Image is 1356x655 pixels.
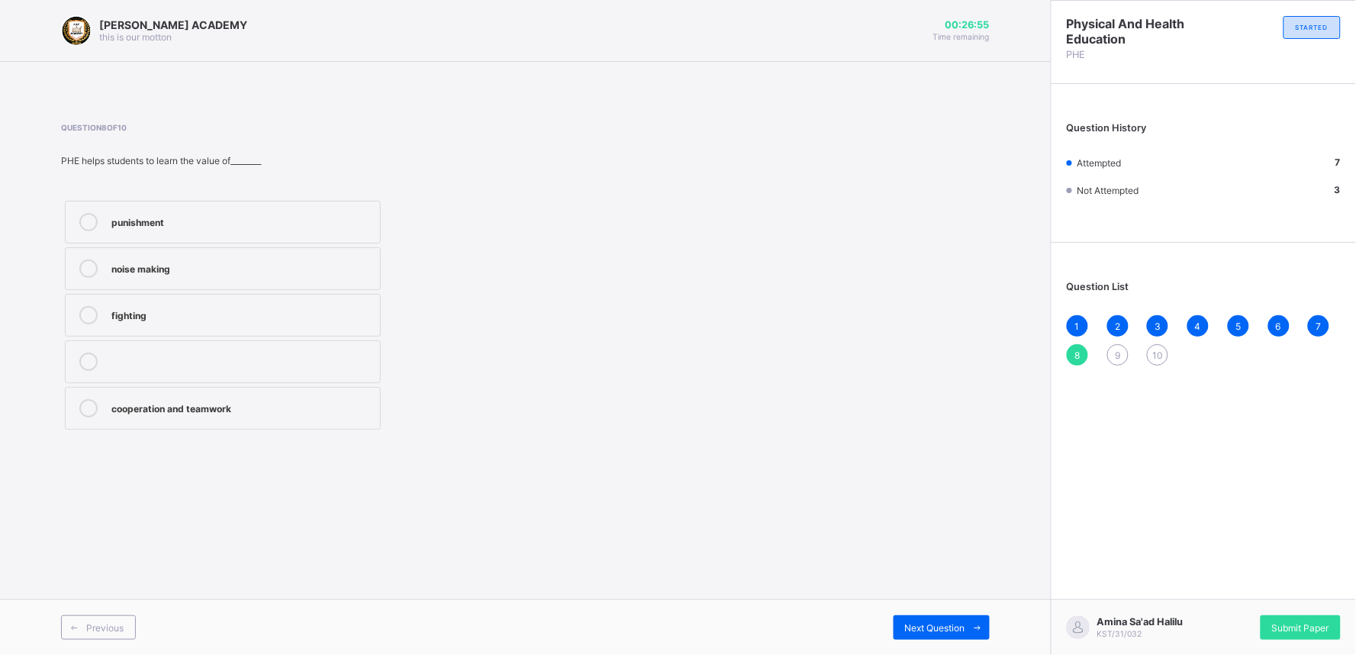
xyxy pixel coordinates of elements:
div: fighting [111,306,372,321]
span: 4 [1195,321,1201,332]
span: 9 [1115,350,1120,361]
span: Previous [86,622,124,634]
span: 7 [1316,321,1322,332]
span: 00:26:55 [933,19,990,31]
span: 5 [1235,321,1241,332]
span: Submit Paper [1272,622,1329,634]
span: Question List [1067,281,1129,292]
span: 10 [1152,350,1163,361]
span: Question 8 of 10 [61,123,601,132]
div: noise making [111,260,372,275]
span: [PERSON_NAME] ACADEMY [99,18,247,31]
span: Question History [1067,122,1147,134]
div: cooperation and teamwork [111,399,372,415]
span: Physical And Health Education [1067,16,1204,47]
b: 7 [1335,156,1341,168]
span: 8 [1075,350,1081,361]
span: 1 [1075,321,1080,332]
span: 2 [1115,321,1120,332]
span: KST/31/032 [1097,629,1142,638]
span: Next Question [905,622,965,634]
div: PHE helps students to learn the value of________ [61,155,601,166]
span: 6 [1276,321,1281,332]
div: punishment [111,213,372,228]
span: this is our motton [99,31,172,43]
span: Not Attempted [1077,185,1139,196]
span: Amina Sa'ad Halilu [1097,616,1184,628]
span: Time remaining [933,32,990,41]
span: STARTED [1296,24,1329,31]
span: 3 [1155,321,1161,332]
b: 3 [1335,184,1341,195]
span: PHE [1067,49,1204,60]
span: Attempted [1077,157,1121,169]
